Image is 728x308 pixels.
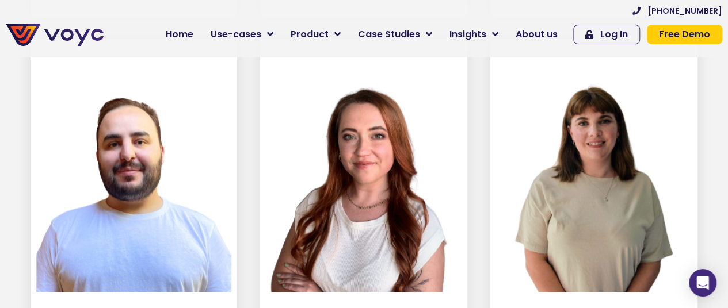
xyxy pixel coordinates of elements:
[632,7,722,15] a: [PHONE_NUMBER]
[647,25,722,44] a: Free Demo
[157,23,202,46] a: Home
[689,269,716,297] div: Open Intercom Messenger
[202,23,282,46] a: Use-cases
[349,23,441,46] a: Case Studies
[659,30,710,39] span: Free Demo
[600,30,628,39] span: Log In
[516,28,558,41] span: About us
[441,23,507,46] a: Insights
[6,24,104,46] img: voyc-full-logo
[291,28,329,41] span: Product
[647,7,722,15] span: [PHONE_NUMBER]
[507,23,566,46] a: About us
[449,28,486,41] span: Insights
[166,28,193,41] span: Home
[211,28,261,41] span: Use-cases
[358,28,420,41] span: Case Studies
[282,23,349,46] a: Product
[573,25,640,44] a: Log In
